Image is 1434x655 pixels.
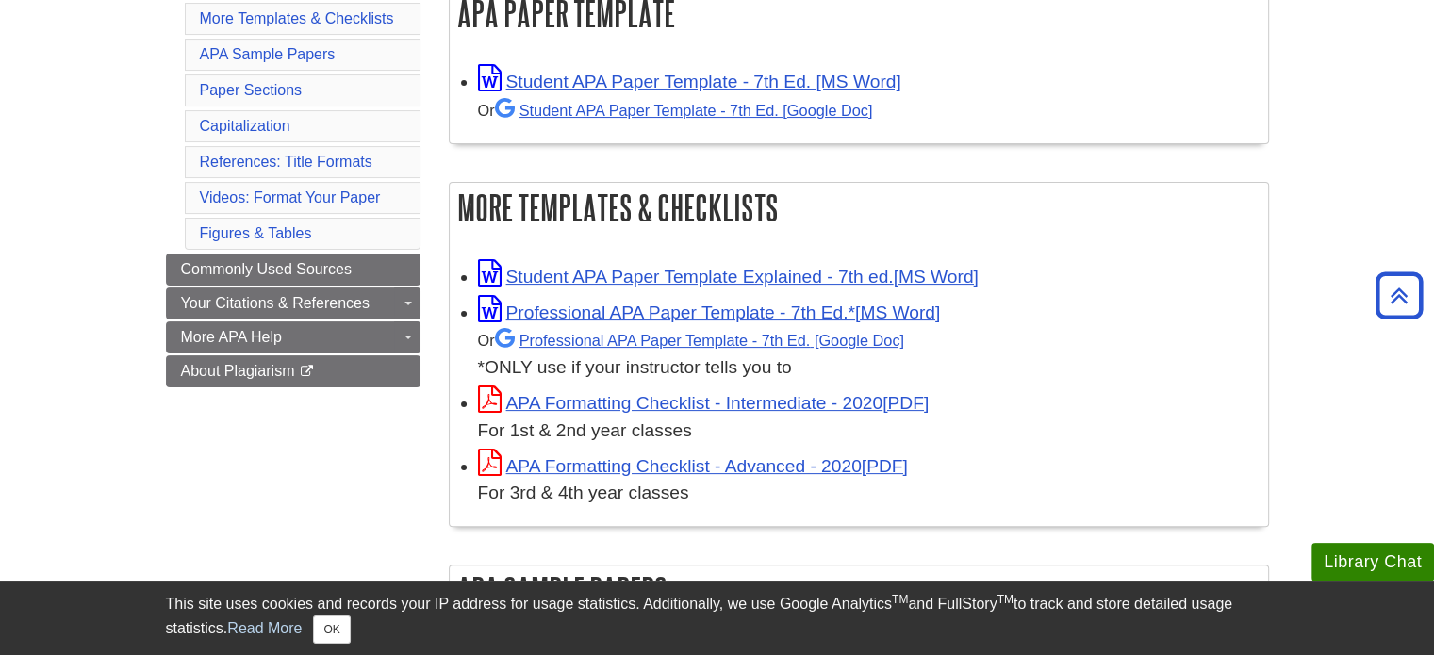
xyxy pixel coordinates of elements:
h2: APA Sample Papers [450,565,1268,615]
a: Professional APA Paper Template - 7th Ed. [495,332,904,349]
i: This link opens in a new window [299,366,315,378]
a: Commonly Used Sources [166,254,420,286]
a: More APA Help [166,321,420,353]
sup: TM [997,593,1014,606]
a: Paper Sections [200,82,303,98]
a: Videos: Format Your Paper [200,189,381,205]
a: References: Title Formats [200,154,372,170]
a: Student APA Paper Template - 7th Ed. [Google Doc] [495,102,873,119]
div: *ONLY use if your instructor tells you to [478,326,1259,382]
div: This site uses cookies and records your IP address for usage statistics. Additionally, we use Goo... [166,593,1269,644]
a: Read More [227,620,302,636]
a: Link opens in new window [478,456,908,476]
div: For 1st & 2nd year classes [478,418,1259,445]
a: Capitalization [200,118,290,134]
small: Or [478,332,904,349]
a: More Templates & Checklists [200,10,394,26]
a: Your Citations & References [166,287,420,319]
span: More APA Help [181,329,282,345]
a: Link opens in new window [478,303,941,322]
button: Library Chat [1311,543,1434,581]
h2: More Templates & Checklists [450,183,1268,233]
a: Link opens in new window [478,393,930,413]
sup: TM [892,593,908,606]
span: About Plagiarism [181,363,295,379]
span: Commonly Used Sources [181,261,352,277]
a: APA Sample Papers [200,46,336,62]
small: Or [478,102,873,119]
span: Your Citations & References [181,295,370,311]
a: Back to Top [1369,283,1429,308]
a: About Plagiarism [166,355,420,387]
a: Link opens in new window [478,267,979,287]
button: Close [313,615,350,644]
a: Figures & Tables [200,225,312,241]
div: For 3rd & 4th year classes [478,480,1259,507]
a: Link opens in new window [478,72,901,91]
